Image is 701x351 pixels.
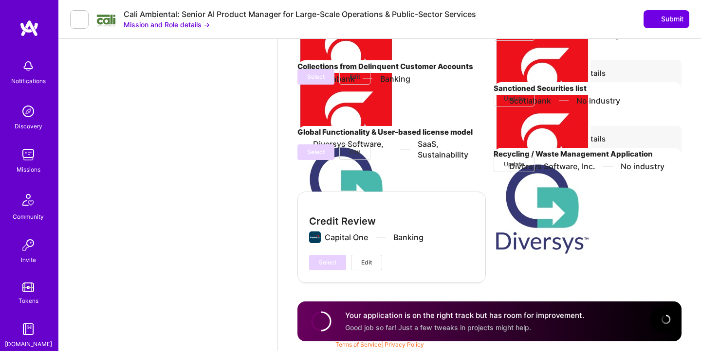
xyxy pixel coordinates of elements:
img: Company logo [297,73,395,170]
img: Invite [18,235,38,255]
span: Edit [361,258,372,267]
h4: Sanctioned Securities list [494,82,682,95]
button: Edit [339,144,370,160]
span: Update [504,160,524,169]
img: Company logo [494,29,591,126]
h4: Collections from Delinquent Customer Accounts [297,60,486,73]
img: teamwork [18,145,38,164]
span: | [335,341,424,348]
h4: Recycling / Waste Management Application [494,148,682,160]
div: Invite [21,255,36,265]
div: Diversys Software, Inc. No industry [509,161,664,172]
i: icon SendLight [649,15,657,23]
div: Discovery [15,121,42,131]
div: Scotiabank No industry [509,95,620,106]
i: icon LeftArrowDark [75,16,83,23]
h4: Your application is on the right track but has room for improvement. [345,310,584,320]
img: Company logo [297,143,395,241]
img: Company logo [494,95,591,192]
button: Submit [644,10,689,28]
span: Edit [350,148,360,157]
div: Notifications [11,76,46,86]
button: Edit [339,69,370,85]
img: divider [603,166,613,167]
div: Cali Ambiental: Senior AI Product Manager for Large-Scale Operations & Public-Sector Services [124,9,476,19]
img: Company Logo [96,11,116,28]
img: Company logo [297,7,395,105]
img: guide book [18,319,38,339]
img: bell [18,56,38,76]
div: Missions [17,164,40,175]
a: Terms of Service [335,341,381,348]
a: Privacy Policy [385,341,424,348]
img: tokens [22,282,34,292]
img: divider [400,149,410,150]
span: Submit [649,14,683,24]
div: Tokens [18,296,38,306]
button: Update [494,157,535,172]
img: logo [19,19,39,37]
span: Edit [350,72,360,81]
h4: Global Functionality & User-based license model [297,126,486,139]
span: Update [504,94,524,103]
img: Company logo [494,160,591,258]
div: [DOMAIN_NAME] [5,339,52,349]
div: null [644,10,689,28]
img: loading [659,313,672,326]
button: Edit [351,255,382,270]
div: © 2025 ATeams Inc., All rights reserved. [58,322,701,346]
span: Good job so far! Just a few tweaks in projects might help. [345,323,531,332]
div: Diversys Software, Inc. SaaS, Sustainability [313,139,486,160]
button: Mission and Role details → [124,19,210,30]
img: discovery [18,102,38,121]
button: Update [494,91,535,106]
img: divider [559,100,569,101]
img: Community [17,188,40,211]
div: Community [13,211,44,222]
